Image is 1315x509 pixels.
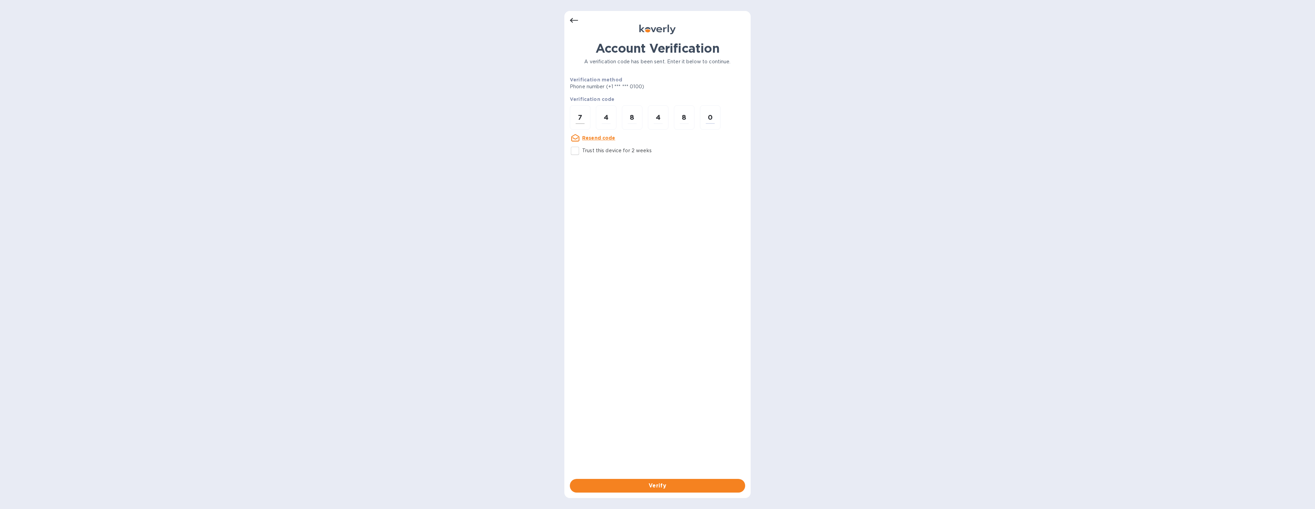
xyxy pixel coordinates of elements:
p: Phone number (+1 *** *** 0100) [570,83,697,90]
b: Verification method [570,77,622,82]
button: Verify [570,479,745,493]
p: Trust this device for 2 weeks [582,147,652,154]
h1: Account Verification [570,41,745,55]
p: A verification code has been sent. Enter it below to continue. [570,58,745,65]
u: Resend code [582,135,615,141]
p: Verification code [570,96,745,103]
span: Verify [575,482,740,490]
